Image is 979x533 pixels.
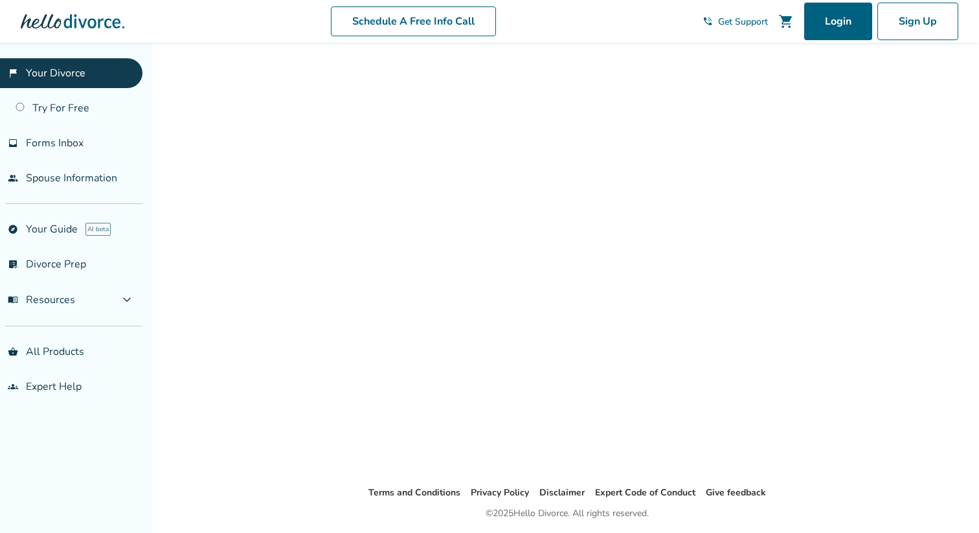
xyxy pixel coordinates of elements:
li: Disclaimer [539,485,585,501]
span: groups [8,381,18,392]
a: Terms and Conditions [368,486,460,499]
span: expand_more [119,292,135,308]
a: Privacy Policy [471,486,529,499]
span: people [8,173,18,183]
li: Give feedback [706,485,766,501]
a: Schedule A Free Info Call [331,6,496,36]
span: Forms Inbox [26,136,84,150]
span: list_alt_check [8,259,18,269]
a: Expert Code of Conduct [595,486,695,499]
span: AI beta [85,223,111,236]
span: Resources [8,293,75,307]
span: inbox [8,138,18,148]
span: shopping_basket [8,346,18,357]
a: phone_in_talkGet Support [703,16,768,28]
span: flag_2 [8,68,18,78]
div: © 2025 Hello Divorce. All rights reserved. [486,506,649,521]
span: Get Support [718,16,768,28]
span: shopping_cart [778,14,794,29]
span: menu_book [8,295,18,305]
a: Sign Up [877,3,958,40]
span: explore [8,224,18,234]
span: phone_in_talk [703,16,713,27]
a: Login [804,3,872,40]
